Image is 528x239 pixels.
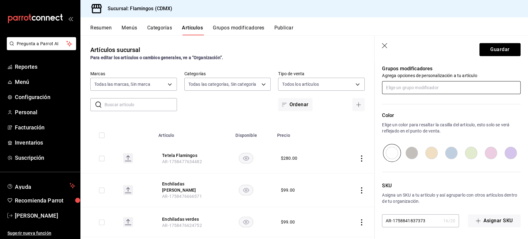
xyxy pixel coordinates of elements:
[382,81,521,94] input: Elige un grupo modificador
[162,152,212,159] button: edit-product-location
[162,159,202,164] span: AR-1758477634482
[358,187,365,193] button: actions
[239,153,253,163] button: availability-product
[274,25,293,35] button: Publicar
[382,122,521,134] p: Elige un color para resaltar la casilla del artículo, esto solo se verá reflejado en el punto de ...
[155,124,219,143] th: Artículo
[122,25,137,35] button: Menús
[239,185,253,195] button: availability-product
[94,81,150,87] span: Todas las marcas, Sin marca
[90,25,528,35] div: navigation tabs
[162,181,212,193] button: edit-product-location
[7,230,75,237] span: Sugerir nueva función
[382,65,521,72] p: Grupos modificadores
[147,25,172,35] button: Categorías
[17,41,67,47] span: Pregunta a Parrot AI
[278,98,312,111] button: Ordenar
[273,124,331,143] th: Precio
[15,211,75,220] span: [PERSON_NAME]
[90,45,140,54] div: Artículos sucursal
[162,216,212,222] button: edit-product-location
[382,72,521,79] p: Agrega opciones de personalización a tu artículo
[90,25,112,35] button: Resumen
[278,72,365,76] label: Tipo de venta
[162,194,202,199] span: AR-1758476666571
[219,124,273,143] th: Disponible
[382,192,521,204] p: Asigna un SKU a tu artículo y así agruparlo con otros artículos dentro de tu organización.
[281,155,297,161] div: $ 280.00
[188,81,256,87] span: Todas las categorías, Sin categoría
[282,81,319,87] span: Todos los artículos
[103,5,172,12] h3: Sucursal: Flamingos (CDMX)
[162,223,202,228] span: AR-1758476624752
[239,217,253,227] button: availability-product
[15,108,75,116] span: Personal
[479,43,521,56] button: Guardar
[90,55,223,60] strong: Para editar los artículos o cambios generales, ve a “Organización”.
[15,154,75,162] span: Suscripción
[15,182,67,189] span: Ayuda
[358,219,365,225] button: actions
[213,25,264,35] button: Grupos modificadores
[90,72,177,76] label: Marcas
[4,45,76,51] a: Pregunta a Parrot AI
[68,16,73,21] button: open_drawer_menu
[15,63,75,71] span: Reportes
[15,196,75,205] span: Recomienda Parrot
[281,219,295,225] div: $ 99.00
[15,78,75,86] span: Menú
[358,155,365,162] button: actions
[105,98,177,111] input: Buscar artículo
[7,37,76,50] button: Pregunta a Parrot AI
[182,25,203,35] button: Artículos
[15,123,75,132] span: Facturación
[281,187,295,193] div: $ 99.00
[382,112,521,119] p: Color
[15,138,75,147] span: Inventarios
[468,214,521,227] button: Asignar SKU
[15,93,75,101] span: Configuración
[443,218,455,224] div: 16 / 20
[184,72,271,76] label: Categorías
[382,182,521,189] p: SKU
